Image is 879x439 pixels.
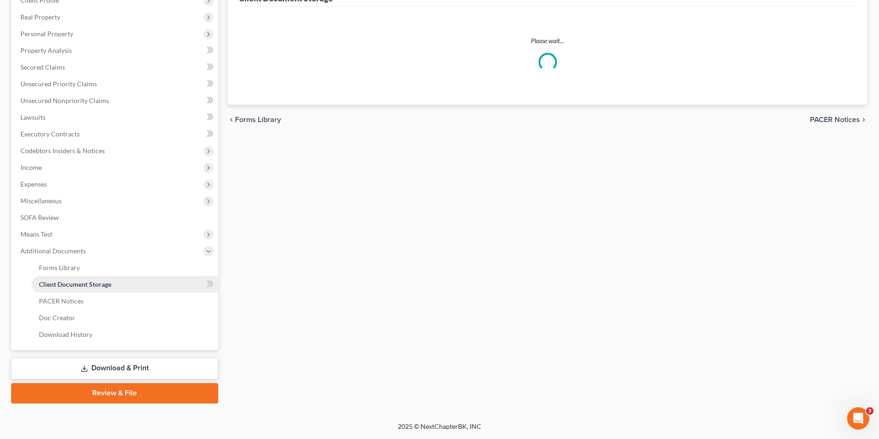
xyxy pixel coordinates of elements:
[39,314,75,322] span: Doc Creator
[20,30,73,38] span: Personal Property
[13,76,218,92] a: Unsecured Priority Claims
[13,92,218,109] a: Unsecured Nonpriority Claims
[39,297,83,305] span: PACER Notices
[32,326,218,343] a: Download History
[13,126,218,142] a: Executory Contracts
[13,209,218,226] a: SOFA Review
[235,116,281,123] span: Forms Library
[810,116,868,123] button: PACER Notices chevron_right
[228,116,235,123] i: chevron_left
[847,407,870,430] iframe: Intercom live chat
[20,130,80,138] span: Executory Contracts
[860,116,868,123] i: chevron_right
[20,230,52,238] span: Means Test
[11,383,218,404] a: Review & File
[20,13,60,21] span: Real Property
[13,59,218,76] a: Secured Claims
[20,163,42,171] span: Income
[20,80,97,88] span: Unsecured Priority Claims
[32,293,218,310] a: PACER Notices
[866,407,874,415] span: 3
[39,280,111,288] span: Client Document Storage
[20,197,62,205] span: Miscellaneous
[241,36,855,45] p: Please wait...
[228,116,281,123] button: chevron_left Forms Library
[810,116,860,123] span: PACER Notices
[39,264,80,271] span: Forms Library
[20,97,109,104] span: Unsecured Nonpriority Claims
[20,113,45,121] span: Lawsuits
[20,247,86,255] span: Additional Documents
[39,330,92,338] span: Download History
[20,147,105,155] span: Codebtors Insiders & Notices
[13,42,218,59] a: Property Analysis
[11,358,218,380] a: Download & Print
[20,46,72,54] span: Property Analysis
[20,180,47,188] span: Expenses
[32,259,218,276] a: Forms Library
[13,109,218,126] a: Lawsuits
[20,63,65,71] span: Secured Claims
[175,422,704,439] div: 2025 © NextChapterBK, INC
[32,310,218,326] a: Doc Creator
[32,276,218,293] a: Client Document Storage
[20,213,59,221] span: SOFA Review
